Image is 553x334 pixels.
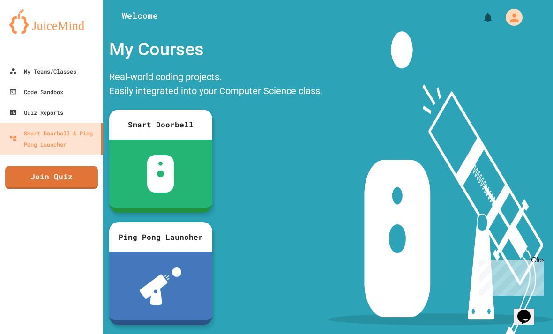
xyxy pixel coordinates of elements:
[465,9,496,25] div: My Notifications
[9,9,94,34] img: logo-orange.svg
[105,67,327,103] div: Real-world coding projects. Easily integrated into your Computer Science class.
[5,166,98,189] a: Join Quiz
[9,127,97,150] div: Smart Doorbell & Ping Pong Launcher
[9,107,63,118] div: Quiz Reports
[140,267,181,305] img: ppl-with-ball.png
[105,31,327,67] div: My Courses
[475,256,544,296] iframe: chat widget
[4,4,65,59] div: Chat with us now!Close
[514,297,544,325] iframe: chat widget
[109,110,212,140] div: Smart Doorbell
[9,66,76,77] div: My Teams/Classes
[496,7,525,28] div: My Account
[9,86,63,97] div: Code Sandbox
[109,222,212,252] div: Ping Pong Launcher
[147,155,174,193] img: sdb-white.svg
